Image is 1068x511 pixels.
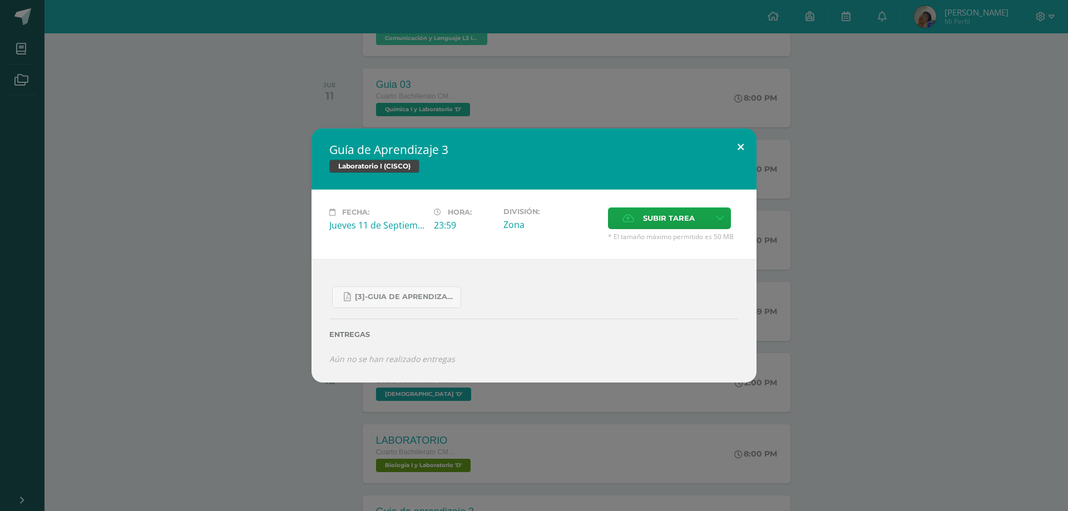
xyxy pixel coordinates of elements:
span: Laboratorio I (CISCO) [329,160,419,173]
div: 23:59 [434,219,495,231]
span: [3]-GUIA DE APRENDIZAJE 3 IV [PERSON_NAME] CISCO UNIDAD 4.pdf [355,292,455,301]
i: Aún no se han realizado entregas [329,354,455,364]
span: Hora: [448,208,472,216]
div: Zona [503,219,599,231]
label: División: [503,207,599,216]
button: Close (Esc) [725,128,756,166]
div: Jueves 11 de Septiembre [329,219,425,231]
h2: Guía de Aprendizaje 3 [329,142,739,157]
span: Subir tarea [643,208,695,229]
a: [3]-GUIA DE APRENDIZAJE 3 IV [PERSON_NAME] CISCO UNIDAD 4.pdf [332,286,461,308]
span: Fecha: [342,208,369,216]
label: Entregas [329,330,739,339]
span: * El tamaño máximo permitido es 50 MB [608,232,739,241]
